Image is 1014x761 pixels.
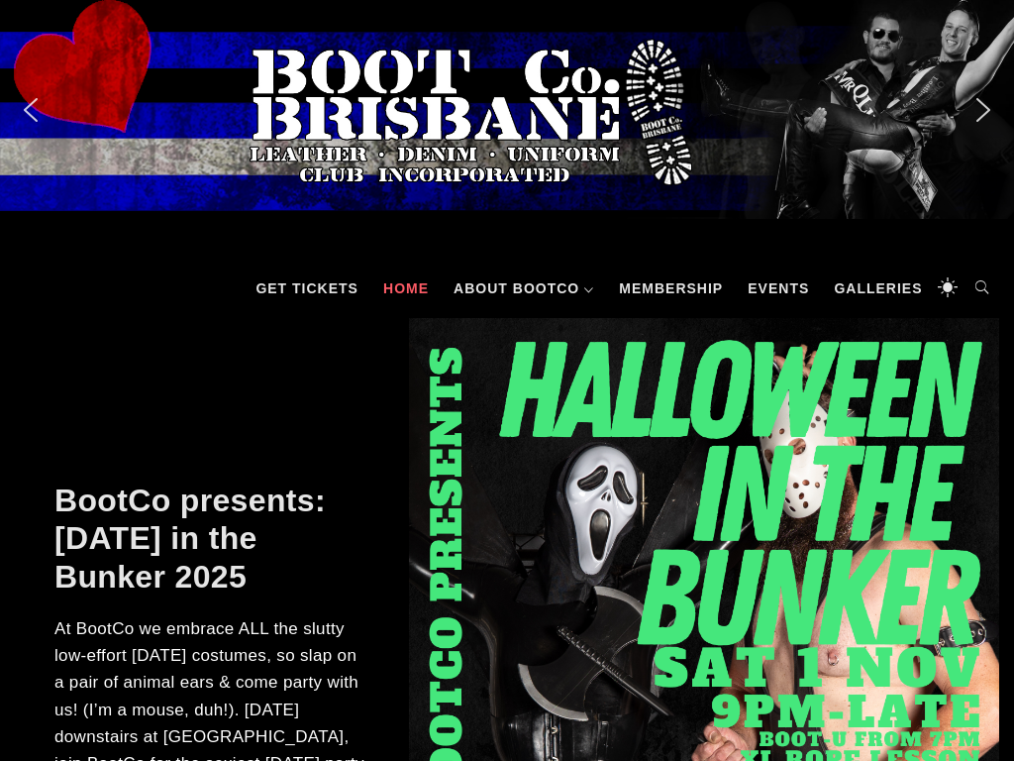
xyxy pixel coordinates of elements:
a: BootCo presents: [DATE] in the Bunker 2025 [54,483,326,595]
a: Galleries [824,259,932,318]
a: Home [373,259,439,318]
a: Membership [609,259,733,318]
a: Events [738,259,819,318]
img: next arrow [967,94,999,126]
img: previous arrow [15,94,47,126]
a: GET TICKETS [246,259,368,318]
a: About BootCo [444,259,604,318]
